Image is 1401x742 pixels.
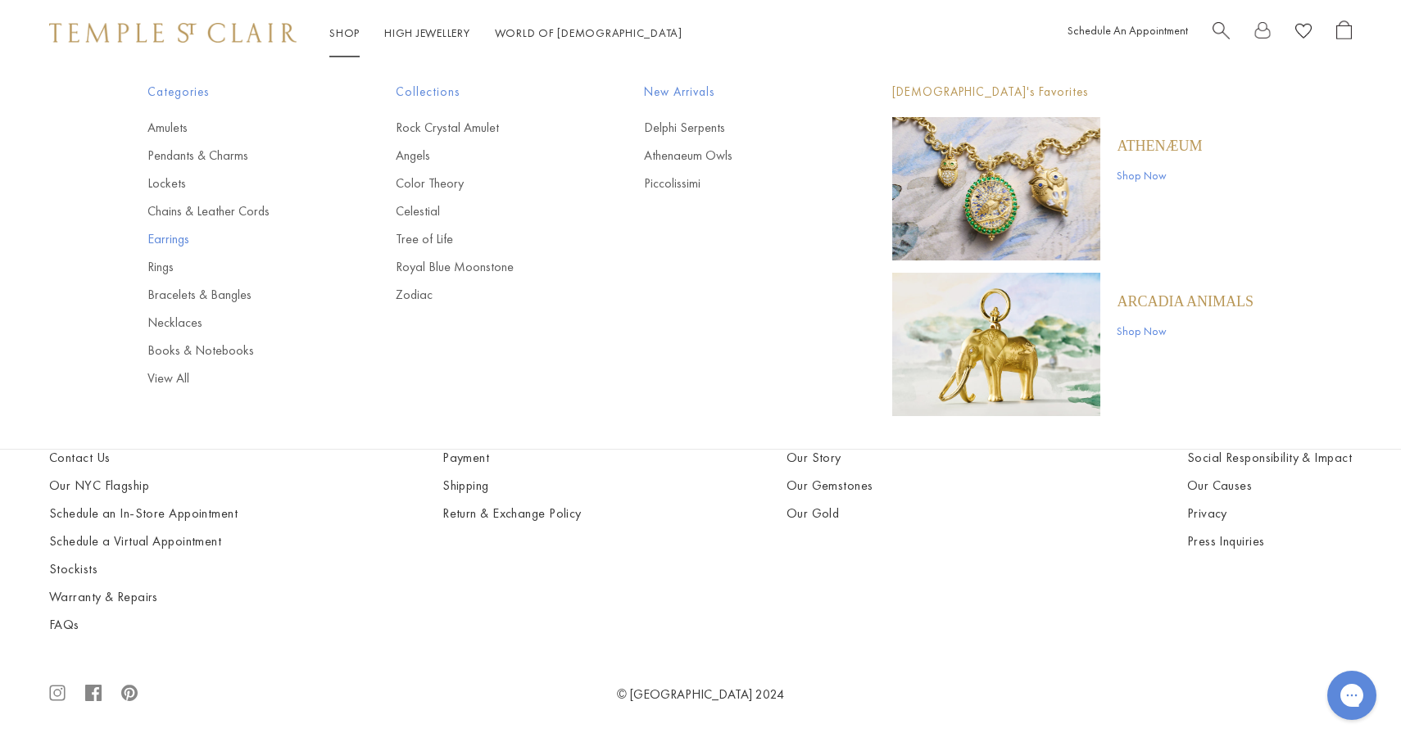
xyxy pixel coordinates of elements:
[442,504,582,523] a: Return & Exchange Policy
[1187,477,1352,495] a: Our Causes
[644,119,827,137] a: Delphi Serpents
[147,82,330,102] span: Categories
[49,588,238,606] a: Warranty & Repairs
[147,314,330,332] a: Necklaces
[329,25,360,40] a: ShopShop
[617,685,784,703] a: © [GEOGRAPHIC_DATA] 2024
[49,23,297,43] img: Temple St. Clair
[1319,665,1385,726] iframe: Gorgias live chat messenger
[495,25,682,40] a: World of [DEMOGRAPHIC_DATA]World of [DEMOGRAPHIC_DATA]
[1336,20,1352,46] a: Open Shopping Bag
[49,504,238,523] a: Schedule an In-Store Appointment
[1117,137,1202,155] a: Athenæum
[644,174,827,192] a: Piccolissimi
[396,230,578,248] a: Tree of Life
[396,174,578,192] a: Color Theory
[396,119,578,137] a: Rock Crystal Amulet
[396,258,578,276] a: Royal Blue Moonstone
[1295,20,1312,46] a: View Wishlist
[1117,292,1254,310] a: ARCADIA ANIMALS
[787,449,982,467] a: Our Story
[147,369,330,387] a: View All
[147,174,330,192] a: Lockets
[396,147,578,165] a: Angels
[329,23,682,43] nav: Main navigation
[1068,23,1188,38] a: Schedule An Appointment
[49,532,238,550] a: Schedule a Virtual Appointment
[147,202,330,220] a: Chains & Leather Cords
[384,25,470,40] a: High JewelleryHigh Jewellery
[1213,20,1230,46] a: Search
[147,286,330,304] a: Bracelets & Bangles
[396,286,578,304] a: Zodiac
[787,504,982,523] a: Our Gold
[49,560,238,578] a: Stockists
[49,477,238,495] a: Our NYC Flagship
[644,147,827,165] a: Athenaeum Owls
[442,449,582,467] a: Payment
[787,477,982,495] a: Our Gemstones
[892,82,1254,102] p: [DEMOGRAPHIC_DATA]'s Favorites
[147,119,330,137] a: Amulets
[1187,449,1352,467] a: Social Responsibility & Impact
[644,82,827,102] span: New Arrivals
[1117,166,1202,184] a: Shop Now
[396,202,578,220] a: Celestial
[1117,322,1254,340] a: Shop Now
[396,82,578,102] span: Collections
[49,616,238,634] a: FAQs
[1187,504,1352,523] a: Privacy
[49,449,238,467] a: Contact Us
[1187,532,1352,550] a: Press Inquiries
[147,258,330,276] a: Rings
[147,147,330,165] a: Pendants & Charms
[442,477,582,495] a: Shipping
[147,230,330,248] a: Earrings
[147,342,330,360] a: Books & Notebooks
